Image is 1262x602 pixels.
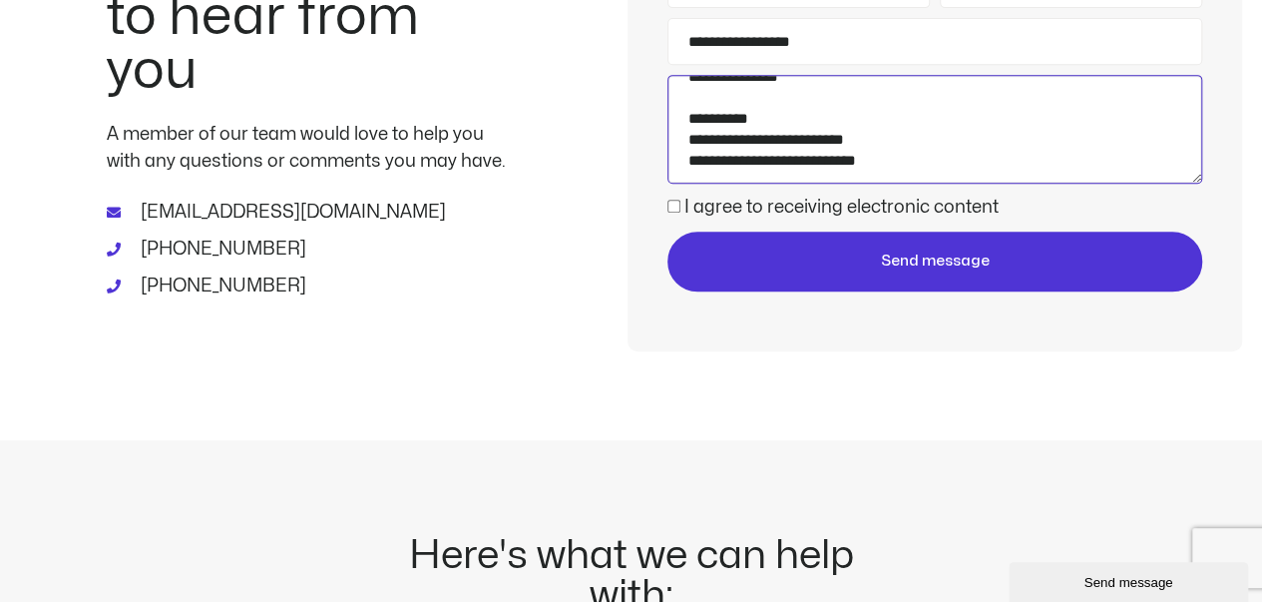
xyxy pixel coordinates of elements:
[80,118,179,131] div: Domain Overview
[107,199,506,226] a: [EMAIL_ADDRESS][DOMAIN_NAME]
[58,116,74,132] img: tab_domain_overview_orange.svg
[881,250,990,274] span: Send message
[107,121,506,175] p: A member of our team would love to help you with any questions or comments you may have.
[136,273,306,300] span: [PHONE_NUMBER]
[32,32,48,48] img: logo_orange.svg
[1009,558,1252,602] iframe: chat widget
[202,116,217,132] img: tab_keywords_by_traffic_grey.svg
[32,52,48,68] img: website_grey.svg
[56,32,98,48] div: v 4.0.25
[136,199,446,226] span: [EMAIL_ADDRESS][DOMAIN_NAME]
[223,118,329,131] div: Keywords by Traffic
[684,199,999,216] label: I agree to receiving electronic content
[52,52,219,68] div: Domain: [DOMAIN_NAME]
[136,236,306,263] span: [PHONE_NUMBER]
[667,232,1202,292] button: Send message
